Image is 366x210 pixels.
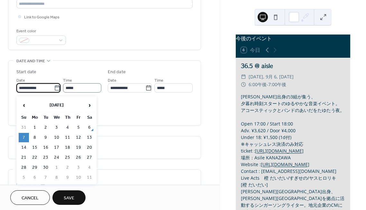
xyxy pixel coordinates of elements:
[84,153,95,162] td: 27
[62,123,73,132] td: 4
[19,99,29,112] span: ‹
[108,69,126,75] div: End date
[84,113,95,122] th: Sa
[19,123,29,132] td: 31
[51,113,62,122] th: We
[51,153,62,162] td: 24
[16,69,36,75] div: Start date
[16,77,25,84] span: Date
[73,113,84,122] th: Fr
[41,133,51,142] td: 9
[249,81,267,88] span: 6:00午後
[249,73,294,81] span: [DATE], 9月 6, [DATE]
[73,173,84,182] td: 10
[19,143,29,152] td: 14
[64,195,74,202] span: Save
[73,163,84,172] td: 3
[268,81,286,88] span: 7:00午後
[84,133,95,142] td: 13
[62,133,73,142] td: 11
[261,161,309,167] a: [URL][DOMAIN_NAME]
[52,190,86,205] button: Save
[73,123,84,132] td: 5
[84,163,95,172] td: 4
[108,77,116,84] span: Date
[62,113,73,122] th: Th
[84,143,95,152] td: 20
[30,113,40,122] th: Mo
[241,62,345,70] div: 36.5 @ aisle
[51,163,62,172] td: 1
[19,153,29,162] td: 21
[73,143,84,152] td: 19
[62,163,73,172] td: 2
[30,163,40,172] td: 29
[24,14,59,21] span: Link to Google Maps
[51,143,62,152] td: 17
[154,77,163,84] span: Time
[19,113,29,122] th: Su
[241,81,246,88] div: ​
[41,173,51,182] td: 7
[63,77,72,84] span: Time
[267,81,268,88] span: -
[41,153,51,162] td: 23
[85,99,94,112] span: ›
[30,98,84,112] th: [DATE]
[236,35,350,42] div: 今後のイベント
[30,173,40,182] td: 6
[41,143,51,152] td: 16
[241,73,246,81] div: ​
[41,113,51,122] th: Tu
[51,173,62,182] td: 8
[73,133,84,142] td: 12
[51,133,62,142] td: 10
[19,173,29,182] td: 5
[10,190,50,205] button: Cancel
[30,123,40,132] td: 1
[73,153,84,162] td: 26
[84,173,95,182] td: 11
[41,163,51,172] td: 30
[255,148,304,154] a: [URL][DOMAIN_NAME]
[30,143,40,152] td: 15
[62,143,73,152] td: 18
[41,123,51,132] td: 2
[30,153,40,162] td: 22
[62,173,73,182] td: 9
[22,195,39,202] span: Cancel
[30,133,40,142] td: 8
[62,153,73,162] td: 25
[84,123,95,132] td: 6
[19,133,29,142] td: 7
[51,123,62,132] td: 3
[16,58,45,65] span: Date and time
[19,163,29,172] td: 28
[16,28,65,35] div: Event color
